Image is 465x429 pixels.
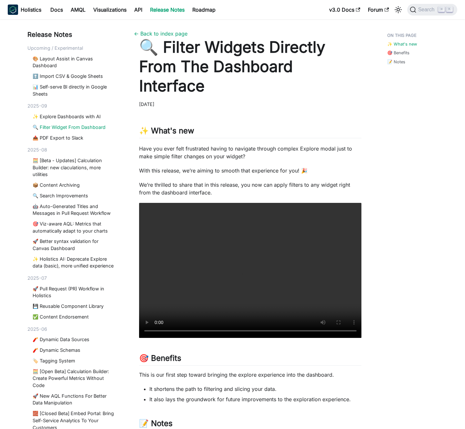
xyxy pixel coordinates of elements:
[33,392,116,406] a: 🚀 New AQL Functions For Better Data Manipulation
[67,5,89,15] a: AMQL
[416,7,439,13] span: Search
[438,6,445,12] kbd: ⌘
[33,256,116,269] a: ✨ Holistics AI: Deprecate Explore data (basic), more unified experience
[33,303,116,310] a: 💾 Reusable Component Library
[139,181,362,196] p: We’re thrilled to share that in this release, you now can apply filters to any widget right from ...
[33,157,116,178] a: 🧮 [Beta - Updates] Calculation Builder: new claculations, more utilities
[33,347,116,354] a: 🧨 Dynamic Schemas
[139,167,362,174] p: With this release, we’re aiming to smooth that experience for you! 🎉
[446,6,453,12] kbd: K
[139,101,154,107] time: [DATE]
[33,368,116,389] a: 🧮 [Open Beta] Calculation Builder: Create Powerful Metrics Without Code
[139,371,362,379] p: This is our first step toward bringing the explore experience into the dashboard.
[33,83,116,97] a: 📊 Self-serve BI directly in Google Sheets
[407,4,457,16] button: Search (Command+K)
[364,5,393,15] a: Forum
[149,395,362,403] li: It also lays the groundwork for future improvements to the exploration experience.
[27,30,118,39] div: Release Notes
[325,5,364,15] a: v3.0 Docs
[33,357,116,364] a: 🏷️ Tagging System
[139,203,362,338] video: Your browser does not support embedding video, but you can .
[188,5,219,15] a: Roadmap
[21,6,41,14] b: Holistics
[27,102,118,110] div: 2025-09
[33,124,116,131] a: 🔍 Filter Widget From Dashboard
[89,5,130,15] a: Visualizations
[33,55,116,69] a: 🎨 Layout Assist in Canvas Dashboard
[33,220,116,234] a: 🎯 Viz-aware AQL: Metrics that automatically adapt to your charts
[139,37,362,96] h1: 🔍 Filter Widgets Directly From The Dashboard Interface
[33,134,116,141] a: 📤 PDF Export to Slack
[130,5,146,15] a: API
[387,41,417,47] a: ✨ What's new
[46,5,67,15] a: Docs
[33,203,116,217] a: 🤖 Auto-Generated Titles and Messages in Pull Request Workflow
[8,5,18,15] img: Holistics
[139,145,362,160] p: Have you ever felt frustrated having to navigate through complex Explore modal just to make simpl...
[146,5,188,15] a: Release Notes
[33,113,116,120] a: ✨ Explore Dashboards with AI
[387,59,405,65] a: 📝 Notes
[33,238,116,252] a: 🚀 Better syntax validation for Canvas Dashboard
[134,30,187,37] a: ← Back to index page
[27,45,118,52] div: Upcoming / Experimental
[33,192,116,199] a: 🔍 Search Improvements
[27,30,118,429] nav: Blog recent posts navigation
[8,5,41,15] a: HolisticsHolistics
[139,126,362,138] h2: ✨ What's new
[27,326,118,333] div: 2025-06
[139,353,362,366] h2: 🎯 Benefits
[387,50,409,56] a: 🎯 Benefits
[149,385,362,393] li: It shortens the path to filtering and slicing your data.
[33,73,116,80] a: ⬆️ Import CSV & Google Sheets
[33,182,116,189] a: 📦 Content Archiving
[27,275,118,282] div: 2025-07
[33,313,116,320] a: ✅ Content Endorsement
[393,5,403,15] button: Switch between dark and light mode (currently light mode)
[33,336,116,343] a: 🧨 Dynamic Data Sources
[33,285,116,299] a: 🚀 Pull Request (PR) Workflow in Holistics
[27,146,118,153] div: 2025-08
